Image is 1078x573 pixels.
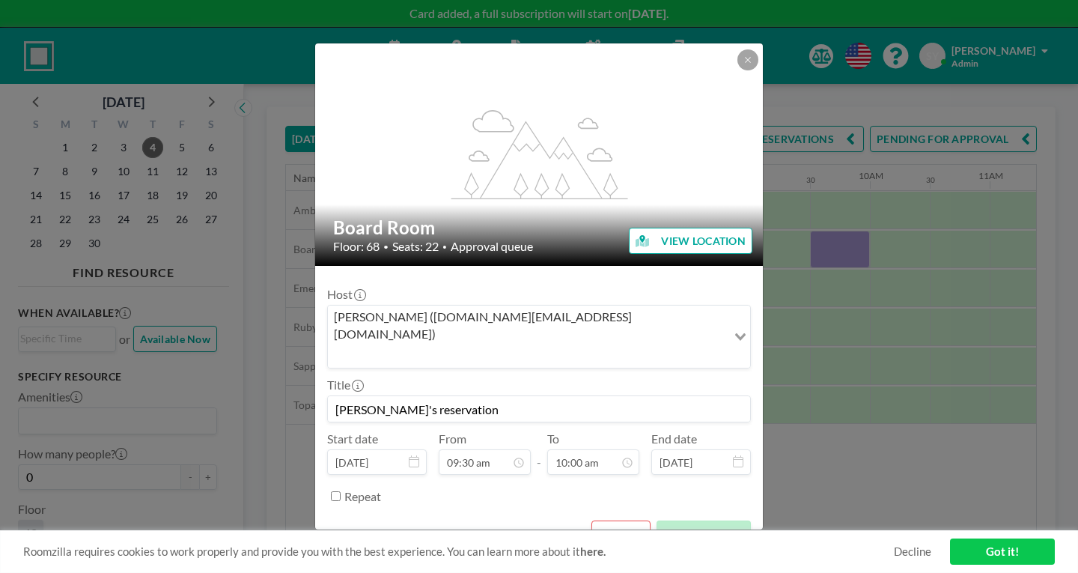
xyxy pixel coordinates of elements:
[591,521,651,547] button: REMOVE
[327,287,365,302] label: Host
[328,396,750,422] input: (No title)
[327,431,378,446] label: Start date
[329,345,725,365] input: Search for option
[950,539,1055,565] a: Got it!
[333,216,746,239] h2: Board Room
[392,239,439,254] span: Seats: 22
[651,431,697,446] label: End date
[580,545,606,558] a: here.
[894,545,931,559] a: Decline
[451,239,533,254] span: Approval queue
[547,431,559,446] label: To
[383,241,389,252] span: •
[327,378,362,392] label: Title
[629,228,752,254] button: VIEW LOCATION
[439,431,466,446] label: From
[537,437,541,470] span: -
[328,306,750,368] div: Search for option
[657,521,751,547] button: SAVE CHANGES
[333,239,380,254] span: Floor: 68
[442,242,447,252] span: •
[451,109,628,198] g: flex-grow: 1.2;
[344,489,381,504] label: Repeat
[331,309,724,342] span: [PERSON_NAME] ([DOMAIN_NAME][EMAIL_ADDRESS][DOMAIN_NAME])
[23,545,894,559] span: Roomzilla requires cookies to work properly and provide you with the best experience. You can lea...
